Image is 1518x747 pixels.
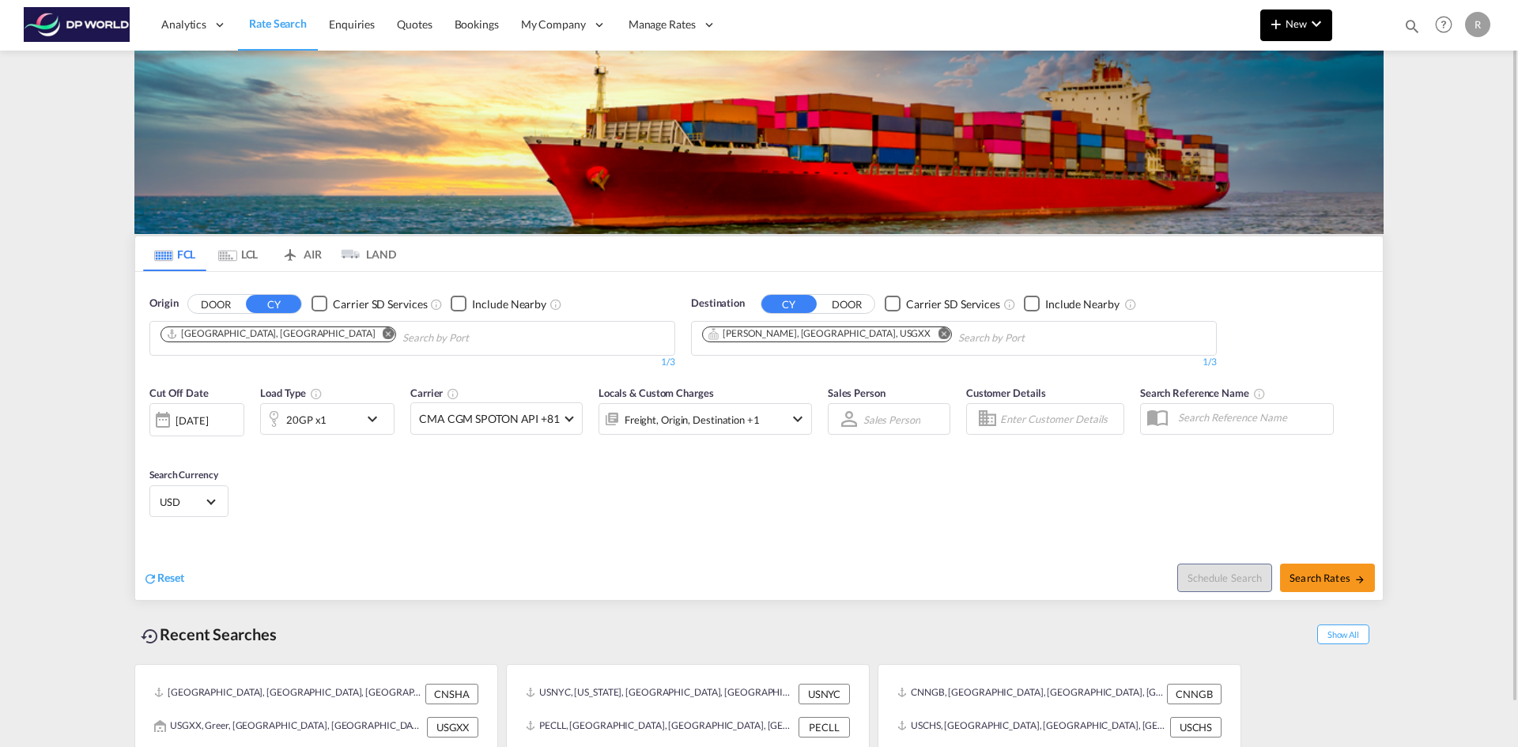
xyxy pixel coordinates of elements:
[397,17,432,31] span: Quotes
[1430,11,1465,40] div: Help
[154,684,421,704] div: CNSHA, Shanghai, China, Greater China & Far East Asia, Asia Pacific
[906,296,1000,312] div: Carrier SD Services
[160,495,204,509] span: USD
[149,403,244,436] div: [DATE]
[447,387,459,400] md-icon: The selected Trucker/Carrierwill be displayed in the rate results If the rates are from another f...
[363,409,390,428] md-icon: icon-chevron-down
[427,717,478,738] div: USGXX
[333,236,396,271] md-tab-item: LAND
[897,684,1163,704] div: CNNGB, Ningbo, China, Greater China & Far East Asia, Asia Pacific
[166,327,378,341] div: Press delete to remove this chip.
[1124,298,1137,311] md-icon: Unchecked: Ignores neighbouring ports when fetching rates.Checked : Includes neighbouring ports w...
[1267,14,1286,33] md-icon: icon-plus 400-fg
[430,298,443,311] md-icon: Unchecked: Search for CY (Container Yard) services for all selected carriers.Checked : Search for...
[143,570,184,587] div: icon-refreshReset
[141,627,160,646] md-icon: icon-backup-restore
[1465,12,1490,37] div: R
[188,295,244,313] button: DOOR
[629,17,696,32] span: Manage Rates
[788,409,807,428] md-icon: icon-chevron-down
[526,684,795,704] div: USNYC, New York, NY, United States, North America, Americas
[1167,684,1222,704] div: CNNGB
[260,387,323,399] span: Load Type
[966,387,1046,399] span: Customer Details
[451,296,546,312] md-checkbox: Checkbox No Ink
[1307,14,1326,33] md-icon: icon-chevron-down
[149,296,178,311] span: Origin
[708,327,934,341] div: Press delete to remove this chip.
[135,272,1383,600] div: OriginDOOR CY Checkbox No InkUnchecked: Search for CY (Container Yard) services for all selected ...
[700,322,1115,351] md-chips-wrap: Chips container. Use arrow keys to select chips.
[1177,564,1272,592] button: Note: By default Schedule search will only considerorigin ports, destination ports and cut off da...
[149,435,161,456] md-datepicker: Select
[166,327,375,341] div: Shanghai, CNSHA
[157,571,184,584] span: Reset
[927,327,951,343] button: Remove
[819,295,874,313] button: DOOR
[691,296,745,311] span: Destination
[1170,406,1333,429] input: Search Reference Name
[270,236,333,271] md-tab-item: AIR
[329,17,375,31] span: Enquiries
[176,413,208,428] div: [DATE]
[154,717,423,738] div: USGXX, Greer, SC, United States, North America, Americas
[143,572,157,586] md-icon: icon-refresh
[1354,574,1365,585] md-icon: icon-arrow-right
[521,17,586,32] span: My Company
[625,409,760,431] div: Freight Origin Destination Factory Stuffing
[149,356,675,369] div: 1/3
[472,296,546,312] div: Include Nearby
[310,387,323,400] md-icon: icon-information-outline
[799,684,850,704] div: USNYC
[1024,296,1120,312] md-checkbox: Checkbox No Ink
[799,717,850,738] div: PECLL
[862,408,922,431] md-select: Sales Person
[885,296,1000,312] md-checkbox: Checkbox No Ink
[419,411,560,427] span: CMA CGM SPOTON API +81
[143,236,206,271] md-tab-item: FCL
[402,326,553,351] input: Chips input.
[158,490,220,513] md-select: Select Currency: $ USDUnited States Dollar
[1430,11,1457,38] span: Help
[1003,298,1016,311] md-icon: Unchecked: Search for CY (Container Yard) services for all selected carriers.Checked : Search for...
[206,236,270,271] md-tab-item: LCL
[410,387,459,399] span: Carrier
[143,236,396,271] md-pagination-wrapper: Use the left and right arrow keys to navigate between tabs
[161,17,206,32] span: Analytics
[1403,17,1421,35] md-icon: icon-magnify
[599,387,714,399] span: Locals & Custom Charges
[549,298,562,311] md-icon: Unchecked: Ignores neighbouring ports when fetching rates.Checked : Includes neighbouring ports w...
[691,356,1217,369] div: 1/3
[958,326,1108,351] input: Chips input.
[526,717,795,738] div: PECLL, Callao, Peru, South America, Americas
[1280,564,1375,592] button: Search Ratesicon-arrow-right
[1267,17,1326,30] span: New
[134,617,283,652] div: Recent Searches
[425,684,478,704] div: CNSHA
[149,387,209,399] span: Cut Off Date
[1260,9,1332,41] button: icon-plus 400-fgNewicon-chevron-down
[1290,572,1365,584] span: Search Rates
[158,322,559,351] md-chips-wrap: Chips container. Use arrow keys to select chips.
[897,717,1166,738] div: USCHS, Charleston, SC, United States, North America, Americas
[312,296,427,312] md-checkbox: Checkbox No Ink
[372,327,395,343] button: Remove
[249,17,307,30] span: Rate Search
[828,387,885,399] span: Sales Person
[149,469,218,481] span: Search Currency
[246,295,301,313] button: CY
[281,245,300,257] md-icon: icon-airplane
[24,7,130,43] img: c08ca190194411f088ed0f3ba295208c.png
[1170,717,1222,738] div: USCHS
[1253,387,1266,400] md-icon: Your search will be saved by the below given name
[1045,296,1120,312] div: Include Nearby
[599,403,812,435] div: Freight Origin Destination Factory Stuffingicon-chevron-down
[1140,387,1266,399] span: Search Reference Name
[1317,624,1369,644] span: Show All
[708,327,931,341] div: Greer, SC, USGXX
[761,295,817,313] button: CY
[260,403,395,435] div: 20GP x1icon-chevron-down
[1403,17,1421,41] div: icon-magnify
[1000,407,1119,431] input: Enter Customer Details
